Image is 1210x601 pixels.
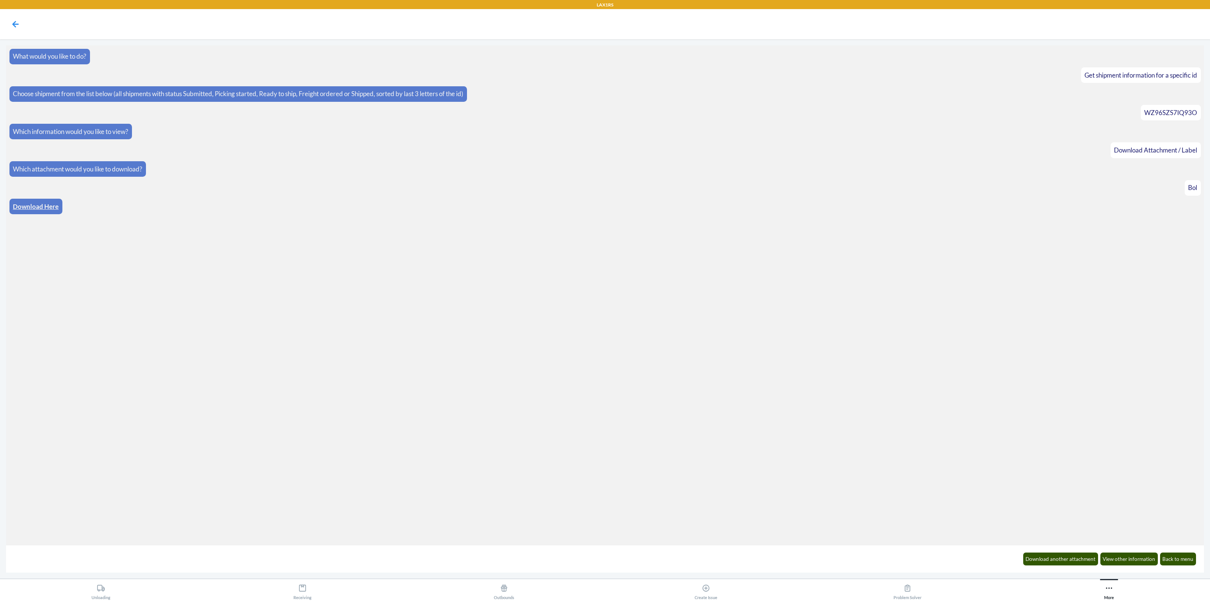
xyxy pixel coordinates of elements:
p: What would you like to do? [13,51,86,61]
span: Get shipment information for a specific id [1084,71,1197,79]
p: Which information would you like to view? [13,127,128,137]
span: Bol [1188,184,1197,192]
button: Create Issue [605,579,807,600]
div: More [1104,581,1114,600]
p: Which attachment would you like to download? [13,164,142,174]
a: Download Here [13,202,59,210]
div: Problem Solver [894,581,921,600]
span: WZ96SZS7IQ93O [1144,109,1197,117]
p: LAX1RS [597,2,613,8]
button: View other information [1100,553,1158,565]
button: More [1008,579,1210,600]
button: Receiving [202,579,403,600]
div: Unloading [92,581,110,600]
span: Download Attachment / Label [1114,146,1197,154]
button: Download another attachment [1023,553,1098,565]
p: Choose shipment from the list below (all shipments with status Submitted, Picking started, Ready ... [13,89,463,99]
div: Create Issue [695,581,717,600]
div: Receiving [293,581,312,600]
button: Problem Solver [807,579,1008,600]
button: Back to menu [1160,553,1196,565]
div: Outbounds [494,581,514,600]
button: Outbounds [403,579,605,600]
